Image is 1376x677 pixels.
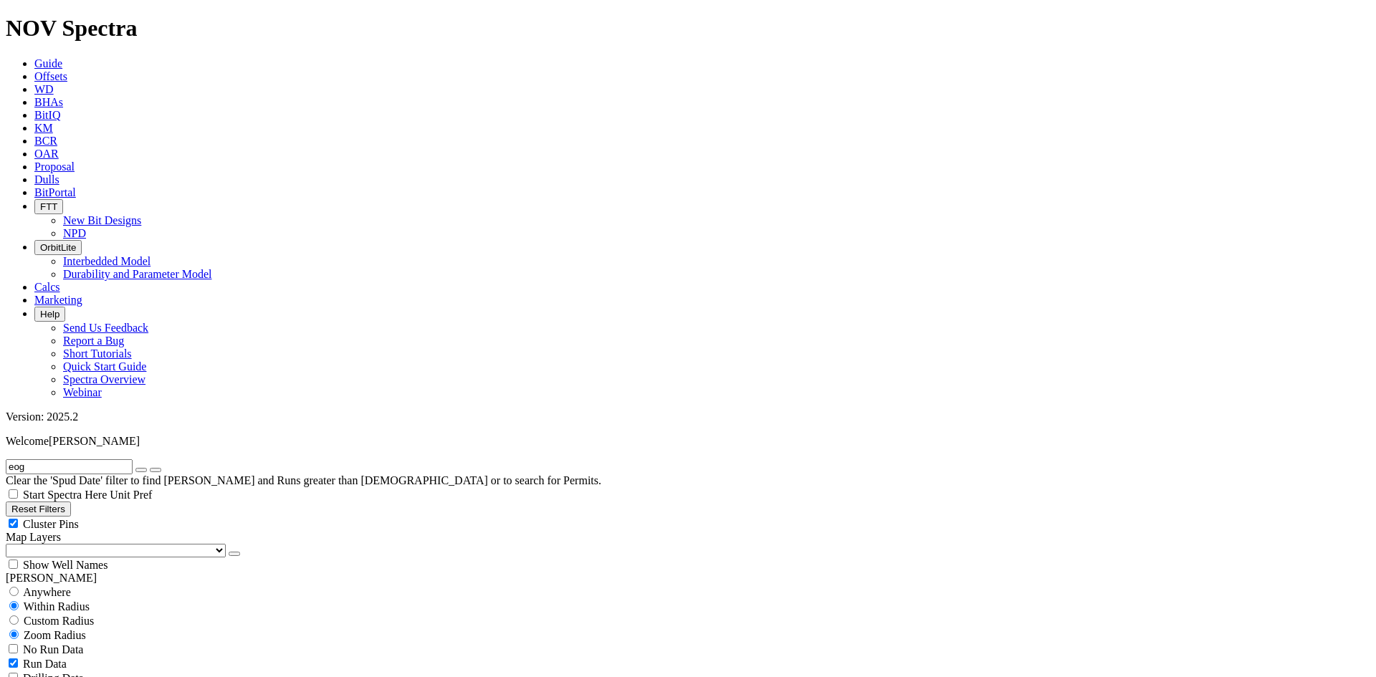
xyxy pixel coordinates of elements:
[34,307,65,322] button: Help
[63,255,150,267] a: Interbedded Model
[6,15,1370,42] h1: NOV Spectra
[34,83,54,95] a: WD
[34,294,82,306] a: Marketing
[6,459,133,474] input: Search
[6,501,71,517] button: Reset Filters
[23,658,67,670] span: Run Data
[34,281,60,293] a: Calcs
[63,322,148,334] a: Send Us Feedback
[6,435,1370,448] p: Welcome
[34,70,67,82] a: Offsets
[63,227,86,239] a: NPD
[23,489,107,501] span: Start Spectra Here
[34,160,75,173] a: Proposal
[23,643,83,656] span: No Run Data
[34,199,63,214] button: FTT
[6,410,1370,423] div: Version: 2025.2
[24,615,94,627] span: Custom Radius
[34,57,62,69] a: Guide
[23,586,71,598] span: Anywhere
[40,201,57,212] span: FTT
[34,96,63,108] a: BHAs
[34,173,59,186] a: Dulls
[6,474,601,486] span: Clear the 'Spud Date' filter to find [PERSON_NAME] and Runs greater than [DEMOGRAPHIC_DATA] or to...
[63,373,145,385] a: Spectra Overview
[63,360,146,373] a: Quick Start Guide
[40,242,76,253] span: OrbitLite
[34,240,82,255] button: OrbitLite
[23,518,79,530] span: Cluster Pins
[34,148,59,160] a: OAR
[24,629,86,641] span: Zoom Radius
[110,489,152,501] span: Unit Pref
[63,347,132,360] a: Short Tutorials
[49,435,140,447] span: [PERSON_NAME]
[24,600,90,613] span: Within Radius
[23,559,107,571] span: Show Well Names
[40,309,59,320] span: Help
[34,109,60,121] a: BitIQ
[63,214,141,226] a: New Bit Designs
[6,531,61,543] span: Map Layers
[63,335,124,347] a: Report a Bug
[34,186,76,198] a: BitPortal
[9,489,18,499] input: Start Spectra Here
[63,386,102,398] a: Webinar
[6,572,1370,585] div: [PERSON_NAME]
[34,135,57,147] a: BCR
[63,268,212,280] a: Durability and Parameter Model
[34,122,53,134] a: KM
